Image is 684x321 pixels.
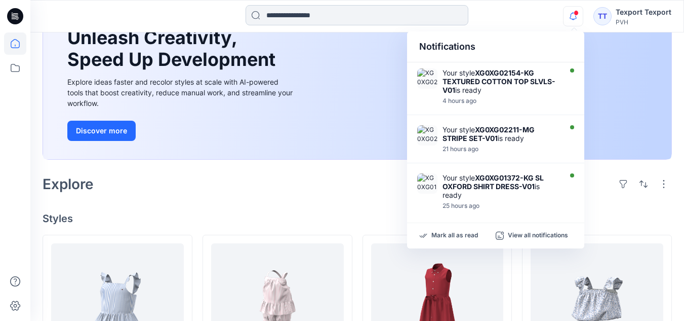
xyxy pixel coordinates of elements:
[43,212,672,225] h4: Styles
[67,121,295,141] a: Discover more
[616,6,671,18] div: Texport Texport
[431,231,478,240] p: Mark all as read
[616,18,671,26] div: PVH
[442,125,559,142] div: Your style is ready
[442,173,544,191] strong: XG0XG01372-KG SL OXFORD SHIRT DRESS-V01
[442,68,555,94] strong: XG0XG02154-KG TEXTURED COTTON TOP SLVLS-V01
[442,202,559,209] div: Monday, August 18, 2025 08:32
[417,125,437,146] img: XG0XG02211-MG STRIPE SET-V01
[67,77,295,109] div: Explore ideas faster and recolor styles at scale with AI-powered tools that boost creativity, red...
[508,231,568,240] p: View all notifications
[442,146,559,153] div: Monday, August 18, 2025 11:48
[442,125,535,142] strong: XG0XG02211-MG STRIPE SET-V01
[67,27,280,70] h1: Unleash Creativity, Speed Up Development
[67,121,136,141] button: Discover more
[593,7,612,25] div: TT
[43,176,94,192] h2: Explore
[417,173,437,194] img: XG0XG01372-KG SL OXFORD SHIRT DRESS-V01
[407,31,584,62] div: Notifications
[417,68,437,89] img: XG0XG02154-KG TEXTURED COTTON TOP SLVLS-V01
[442,97,559,104] div: Tuesday, August 19, 2025 05:20
[442,68,559,94] div: Your style is ready
[442,173,559,199] div: Your style is ready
